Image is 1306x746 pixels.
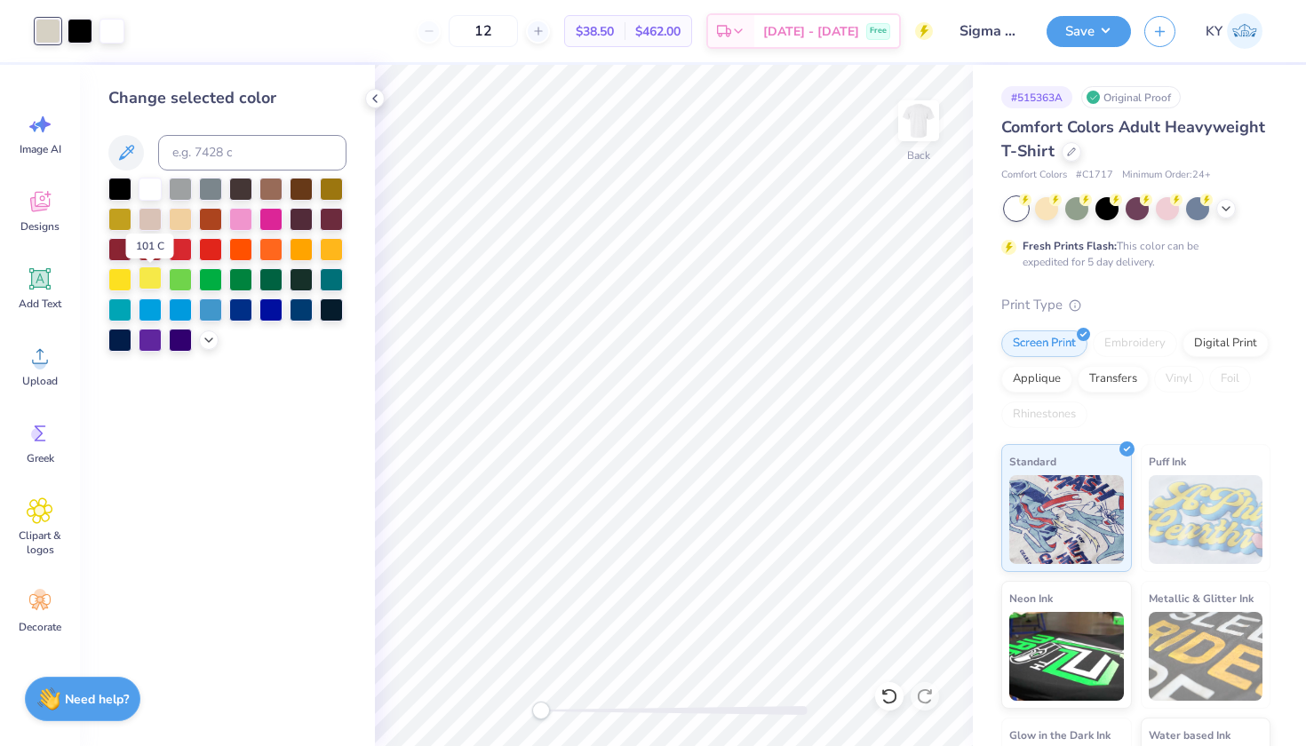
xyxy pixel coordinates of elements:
[20,142,61,156] span: Image AI
[1122,168,1211,183] span: Minimum Order: 24 +
[1078,366,1149,393] div: Transfers
[1206,21,1222,42] span: KY
[1227,13,1262,49] img: Kiersten York
[11,528,69,557] span: Clipart & logos
[65,691,129,708] strong: Need help?
[1009,726,1111,744] span: Glow in the Dark Ink
[576,22,614,41] span: $38.50
[763,22,859,41] span: [DATE] - [DATE]
[1001,366,1072,393] div: Applique
[1001,295,1270,315] div: Print Type
[532,702,550,719] div: Accessibility label
[1198,13,1270,49] a: KY
[1001,330,1087,357] div: Screen Print
[1009,452,1056,471] span: Standard
[108,86,346,110] div: Change selected color
[19,620,61,634] span: Decorate
[1149,589,1254,607] span: Metallic & Glitter Ink
[1001,116,1265,162] span: Comfort Colors Adult Heavyweight T-Shirt
[1001,86,1072,108] div: # 515363A
[1009,475,1124,564] img: Standard
[1154,366,1204,393] div: Vinyl
[1009,612,1124,701] img: Neon Ink
[1149,452,1186,471] span: Puff Ink
[1076,168,1113,183] span: # C1717
[907,147,930,163] div: Back
[1023,238,1241,270] div: This color can be expedited for 5 day delivery.
[870,25,887,37] span: Free
[20,219,60,234] span: Designs
[126,234,174,258] div: 101 C
[1149,612,1263,701] img: Metallic & Glitter Ink
[19,297,61,311] span: Add Text
[1093,330,1177,357] div: Embroidery
[635,22,681,41] span: $462.00
[449,15,518,47] input: – –
[22,374,58,388] span: Upload
[1001,168,1067,183] span: Comfort Colors
[1009,589,1053,607] span: Neon Ink
[1149,726,1230,744] span: Water based Ink
[158,135,346,171] input: e.g. 7428 c
[1209,366,1251,393] div: Foil
[1023,239,1117,253] strong: Fresh Prints Flash:
[1149,475,1263,564] img: Puff Ink
[27,451,54,465] span: Greek
[1183,330,1269,357] div: Digital Print
[901,103,936,139] img: Back
[1081,86,1181,108] div: Original Proof
[946,13,1033,49] input: Untitled Design
[1001,401,1087,428] div: Rhinestones
[1047,16,1131,47] button: Save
